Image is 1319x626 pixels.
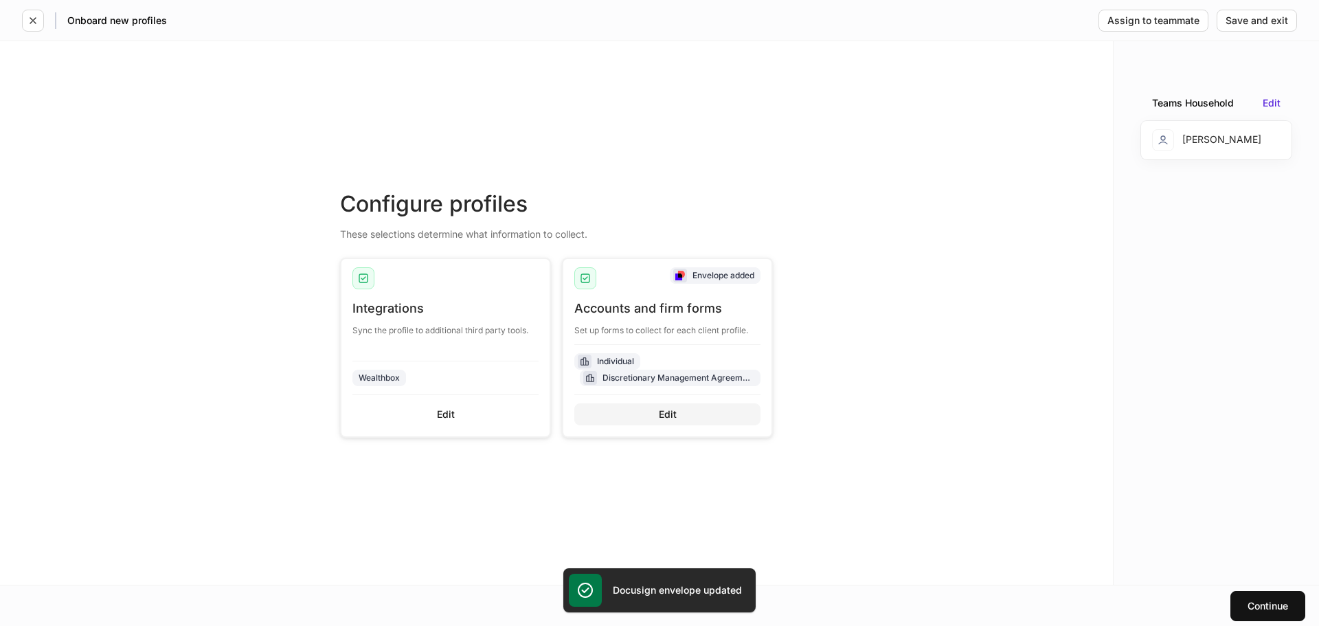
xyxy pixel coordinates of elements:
[574,317,760,336] div: Set up forms to collect for each client profile.
[597,355,634,368] div: Individual
[1152,129,1261,151] div: [PERSON_NAME]
[340,219,773,241] div: These selections determine what information to collect.
[574,300,760,317] div: Accounts and firm forms
[1107,16,1199,25] div: Assign to teammate
[1263,98,1281,108] button: Edit
[574,403,760,425] button: Edit
[352,300,539,317] div: Integrations
[692,269,754,282] div: Envelope added
[1217,10,1297,32] button: Save and exit
[1230,591,1305,621] button: Continue
[352,317,539,336] div: Sync the profile to additional third party tools.
[1248,601,1288,611] div: Continue
[613,583,742,597] h5: Docusign envelope updated
[359,371,400,384] div: Wealthbox
[340,189,773,219] div: Configure profiles
[352,403,539,425] button: Edit
[1098,10,1208,32] button: Assign to teammate
[437,410,455,419] div: Edit
[659,410,677,419] div: Edit
[1226,16,1288,25] div: Save and exit
[602,371,754,384] div: Discretionary Management Agreement Final - ITG Products
[1152,96,1234,110] div: Teams Household
[67,14,167,27] h5: Onboard new profiles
